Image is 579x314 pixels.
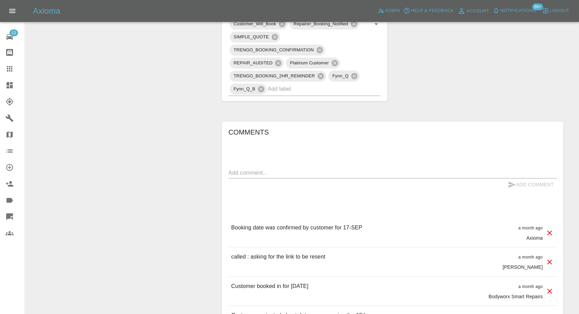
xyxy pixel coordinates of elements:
p: called : asking for the link to be resent [231,253,325,261]
div: Fynn_Q [328,71,360,81]
span: Repairer_Booking_Notified [289,20,352,28]
span: Customer_Will_Book [230,20,280,28]
p: Booking date was confirmed by customer for 17-SEP [231,224,362,232]
div: Platinum Customer [286,58,340,68]
span: a month ago [518,226,543,230]
input: Add label [268,84,361,94]
a: Admin [376,5,402,16]
div: TRENGO_BOOKING_2HR_REMINDER [230,71,326,81]
div: Customer_Will_Book [230,18,287,29]
span: Account [466,7,489,15]
span: Help & Feedback [411,7,454,15]
span: TRENGO_BOOKING_2HR_REMINDER [230,72,319,80]
button: Open drawer [4,3,21,19]
span: REPAIR_AUDITED [230,59,277,67]
p: Bodyworx Smart Repairs [489,293,543,300]
span: Fynn_Q_B [230,85,259,93]
div: Repairer_Booking_Notified [289,18,359,29]
p: [PERSON_NAME] [503,264,543,271]
span: 99+ [532,3,543,10]
h6: Comments [229,127,556,138]
span: Admin [385,7,400,15]
button: Notifications [491,5,538,16]
div: SIMPLE_QUOTE [230,32,280,42]
button: Open [371,19,381,29]
button: Help & Feedback [402,5,455,16]
p: Customer booked in for [DATE] [231,282,308,290]
div: REPAIR_AUDITED [230,58,284,68]
h5: Axioma [33,5,60,16]
span: 13 [9,29,18,36]
a: Account [456,5,491,16]
span: a month ago [518,255,543,260]
span: a month ago [518,284,543,289]
div: Fynn_Q_B [230,84,267,95]
span: SIMPLE_QUOTE [230,33,273,41]
span: Platinum Customer [286,59,333,67]
span: TRENGO_BOOKING_CONFIRMATION [230,46,318,54]
p: Axioma [526,235,543,241]
span: Logout [550,7,569,15]
button: Logout [540,5,571,16]
span: Notifications [500,7,536,15]
div: TRENGO_BOOKING_CONFIRMATION [230,45,325,55]
span: Fynn_Q [328,72,353,80]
